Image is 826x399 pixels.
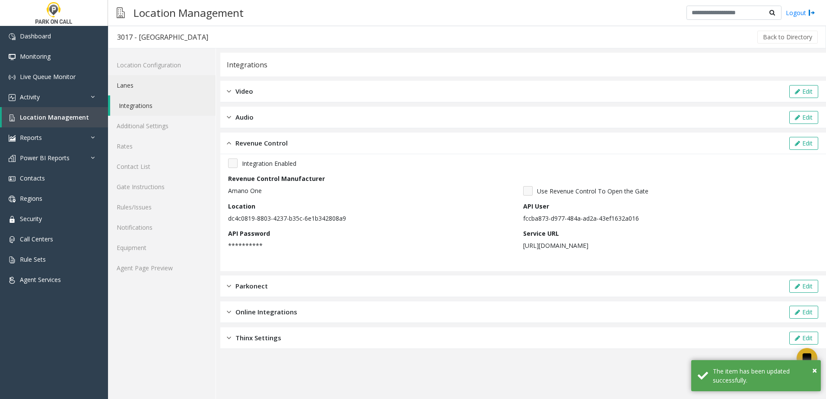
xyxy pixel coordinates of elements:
img: 'icon' [9,114,16,121]
img: closed [227,333,231,343]
img: closed [227,112,231,122]
span: Rule Sets [20,255,46,263]
button: Edit [789,332,818,345]
label: Service URL [523,229,559,238]
img: opened [227,138,231,148]
button: Edit [789,111,818,124]
img: 'icon' [9,277,16,284]
span: Use Revenue Control To Open the Gate [537,187,648,196]
img: 'icon' [9,216,16,223]
p: fccba873-d977-484a-ad2a-43ef1632a016 [523,214,814,223]
span: Parkonect [235,281,268,291]
img: 'icon' [9,196,16,203]
span: Reports [20,133,42,142]
button: Edit [789,280,818,293]
label: API Password [228,229,270,238]
span: Live Queue Monitor [20,73,76,81]
img: 'icon' [9,256,16,263]
p: dc4c0819-8803-4237-b35c-6e1b342808a9 [228,214,519,223]
img: 'icon' [9,155,16,162]
span: Security [20,215,42,223]
span: Activity [20,93,40,101]
a: Notifications [108,217,216,237]
h3: Location Management [129,2,248,23]
span: Regions [20,194,42,203]
span: Call Centers [20,235,53,243]
span: Contacts [20,174,45,182]
span: Location Management [20,113,89,121]
a: Agent Page Preview [108,258,216,278]
a: Logout [786,8,815,17]
span: Audio [235,112,254,122]
img: 'icon' [9,175,16,182]
button: Back to Directory [757,31,818,44]
img: 'icon' [9,94,16,101]
img: 'icon' [9,74,16,81]
a: Location Configuration [108,55,216,75]
img: logout [808,8,815,17]
label: Location [228,202,255,211]
a: Integrations [110,95,216,116]
a: Rules/Issues [108,197,216,217]
label: API User [523,202,549,211]
img: closed [227,307,231,317]
img: 'icon' [9,54,16,60]
button: Close [812,364,817,377]
div: Integrations [227,59,267,70]
span: Dashboard [20,32,51,40]
img: 'icon' [9,236,16,243]
a: Gate Instructions [108,177,216,197]
span: Video [235,86,253,96]
span: Monitoring [20,52,51,60]
span: × [812,364,817,376]
div: 3017 - [GEOGRAPHIC_DATA] [117,32,208,43]
span: Thinx Settings [235,333,281,343]
a: Contact List [108,156,216,177]
a: Rates [108,136,216,156]
span: Integration Enabled [242,159,296,168]
a: Lanes [108,75,216,95]
button: Edit [789,137,818,150]
a: Additional Settings [108,116,216,136]
img: 'icon' [9,135,16,142]
img: closed [227,86,231,96]
label: Revenue Control Manufacturer [228,174,325,183]
img: 'icon' [9,33,16,40]
p: [URL][DOMAIN_NAME] [523,241,814,250]
button: Edit [789,85,818,98]
a: Equipment [108,237,216,258]
span: Revenue Control [235,138,288,148]
span: Agent Services [20,275,61,284]
div: The item has been updated successfully. [713,367,814,385]
img: pageIcon [117,2,125,23]
span: Power BI Reports [20,154,70,162]
a: Location Management [2,107,108,127]
img: closed [227,281,231,291]
button: Edit [789,306,818,319]
span: Online Integrations [235,307,297,317]
p: Amano One [228,186,519,195]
